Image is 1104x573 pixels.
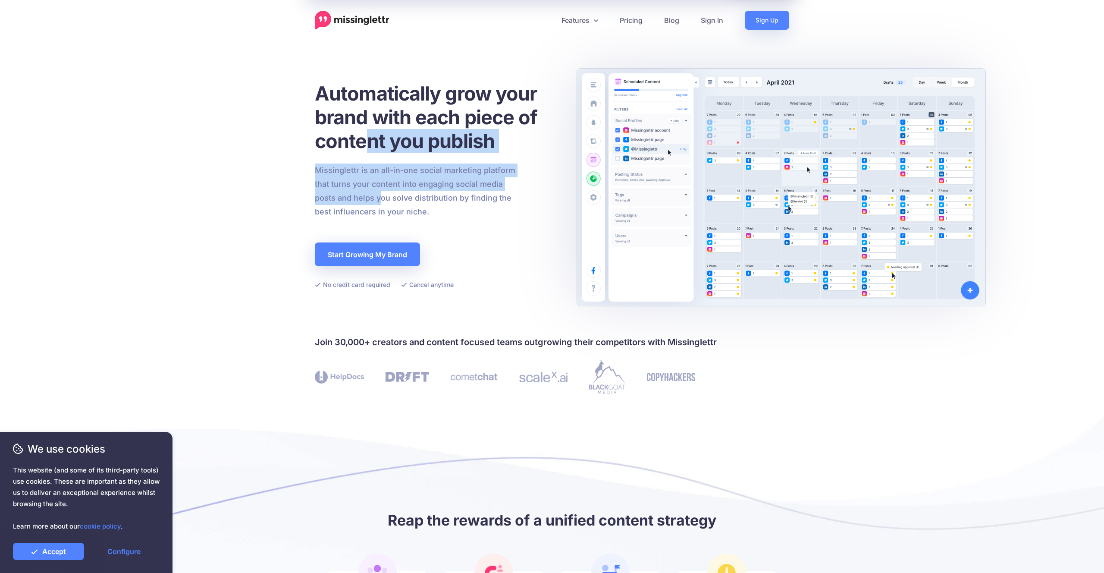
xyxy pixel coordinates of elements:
a: Accept [13,543,84,560]
li: Cancel anytime [401,279,454,290]
span: This website (and some of its third-party tools) use cookies. These are important as they allow u... [13,465,160,532]
a: Pricing [609,11,653,30]
h2: Reap the rewards of a unified content strategy [315,510,789,530]
a: Start Growing My Brand [315,242,420,266]
a: Sign In [690,11,734,30]
p: Missinglettr is an all-in-one social marketing platform that turns your content into engaging soc... [315,164,516,219]
h4: Join 30,000+ creators and content focused teams outgrowing their competitors with Missinglettr [315,335,789,349]
a: Features [551,11,609,30]
span: We use cookies [13,441,160,457]
a: cookie policy [80,522,121,530]
a: Home [315,11,389,30]
a: Sign Up [745,11,789,30]
a: Blog [653,11,690,30]
a: Configure [88,543,160,560]
li: No credit card required [315,279,390,290]
h1: Automatically grow your brand with each piece of content you publish [315,82,558,153]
